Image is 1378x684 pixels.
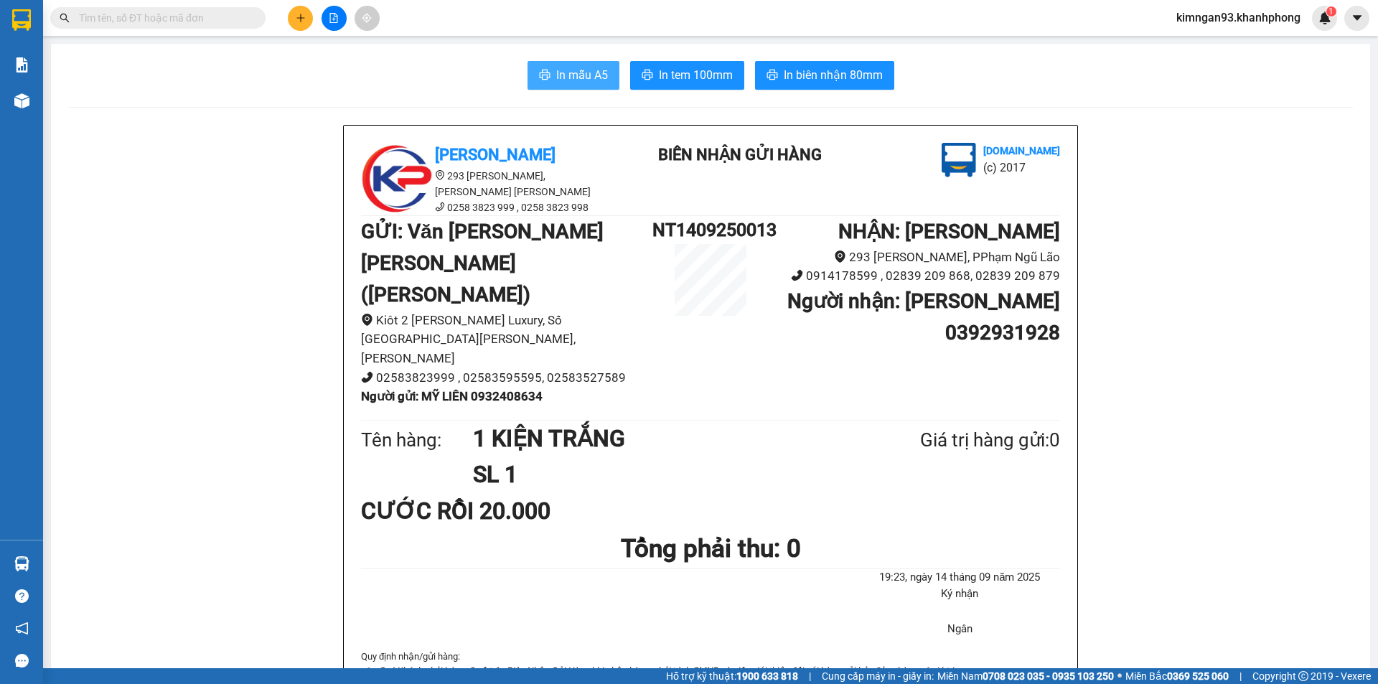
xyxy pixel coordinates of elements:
span: environment [834,250,846,263]
span: Hỗ trợ kỹ thuật: [666,668,798,684]
span: printer [642,69,653,83]
b: Người gửi : MỸ LIÊN 0932408634 [361,389,543,403]
span: | [809,668,811,684]
b: [PERSON_NAME] [435,146,556,164]
img: logo.jpg [942,143,976,177]
span: Miền Nam [937,668,1114,684]
span: In tem 100mm [659,66,733,84]
strong: 1900 633 818 [736,670,798,682]
img: logo-vxr [12,9,31,31]
div: Tên hàng: [361,426,473,455]
li: 293 [PERSON_NAME], [PERSON_NAME] [PERSON_NAME] [361,168,619,200]
button: plus [288,6,313,31]
li: [PERSON_NAME] [7,7,208,34]
span: file-add [329,13,339,23]
span: | [1239,668,1242,684]
span: phone [435,202,445,212]
span: printer [539,69,550,83]
li: Ký nhận [860,586,1060,603]
span: question-circle [15,589,29,603]
strong: 0369 525 060 [1167,670,1229,682]
li: 0258 3823 999 , 0258 3823 998 [361,200,619,215]
sup: 1 [1326,6,1336,17]
strong: 0708 023 035 - 0935 103 250 [983,670,1114,682]
span: environment [99,95,109,106]
span: In mẫu A5 [556,66,608,84]
i: Quý Khách phải báo mã số trên Biên Nhận Gửi Hàng khi nhận hàng, phải trình CMND và giấy giới thiệ... [378,665,955,676]
li: [PERSON_NAME] [PERSON_NAME] [99,61,191,93]
h1: NT1409250013 [652,216,769,244]
span: environment [361,314,373,326]
span: printer [767,69,778,83]
button: file-add [322,6,347,31]
li: Ngân [860,621,1060,638]
span: message [15,654,29,667]
span: phone [361,371,373,383]
span: In biên nhận 80mm [784,66,883,84]
span: plus [296,13,306,23]
span: caret-down [1351,11,1364,24]
b: NHẬN : [PERSON_NAME] [838,220,1060,243]
span: Cung cấp máy in - giấy in: [822,668,934,684]
li: 293 [PERSON_NAME], PPhạm Ngũ Lão [769,248,1060,267]
button: aim [355,6,380,31]
span: aim [362,13,372,23]
b: [DOMAIN_NAME] [983,145,1060,156]
li: 19:23, ngày 14 tháng 09 năm 2025 [860,569,1060,586]
b: GỬI : Văn [PERSON_NAME] [PERSON_NAME] ([PERSON_NAME]) [361,220,604,306]
img: solution-icon [14,57,29,72]
span: environment [435,170,445,180]
img: icon-new-feature [1318,11,1331,24]
h1: SL 1 [473,456,850,492]
div: Giá trị hàng gửi: 0 [850,426,1060,455]
li: (c) 2017 [983,159,1060,177]
img: logo.jpg [361,143,433,215]
button: printerIn tem 100mm [630,61,744,90]
button: caret-down [1344,6,1369,31]
button: printerIn mẫu A5 [528,61,619,90]
span: 1 [1328,6,1334,17]
li: 0914178599 , 02839 209 868, 02839 209 879 [769,266,1060,286]
span: Miền Bắc [1125,668,1229,684]
div: CƯỚC RỒI 20.000 [361,493,591,529]
span: search [60,13,70,23]
input: Tìm tên, số ĐT hoặc mã đơn [79,10,248,26]
span: phone [791,269,803,281]
span: notification [15,622,29,635]
li: 02583823999 , 02583595595, 02583527589 [361,368,652,388]
li: Kiôt 2 [PERSON_NAME] Luxury, Số [GEOGRAPHIC_DATA][PERSON_NAME], [PERSON_NAME] [361,311,652,368]
span: copyright [1298,671,1308,681]
b: BIÊN NHẬN GỬI HÀNG [658,146,822,164]
img: warehouse-icon [14,556,29,571]
h1: Tổng phải thu: 0 [361,529,1060,568]
button: printerIn biên nhận 80mm [755,61,894,90]
img: logo.jpg [7,7,57,57]
span: ⚪️ [1117,673,1122,679]
img: warehouse-icon [14,93,29,108]
li: VP Văn [PERSON_NAME] [PERSON_NAME] ([PERSON_NAME]) [7,61,99,124]
span: kimngan93.khanhphong [1165,9,1312,27]
h1: 1 KIỆN TRẮNG [473,421,850,456]
b: Người nhận : [PERSON_NAME] 0392931928 [787,289,1060,345]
